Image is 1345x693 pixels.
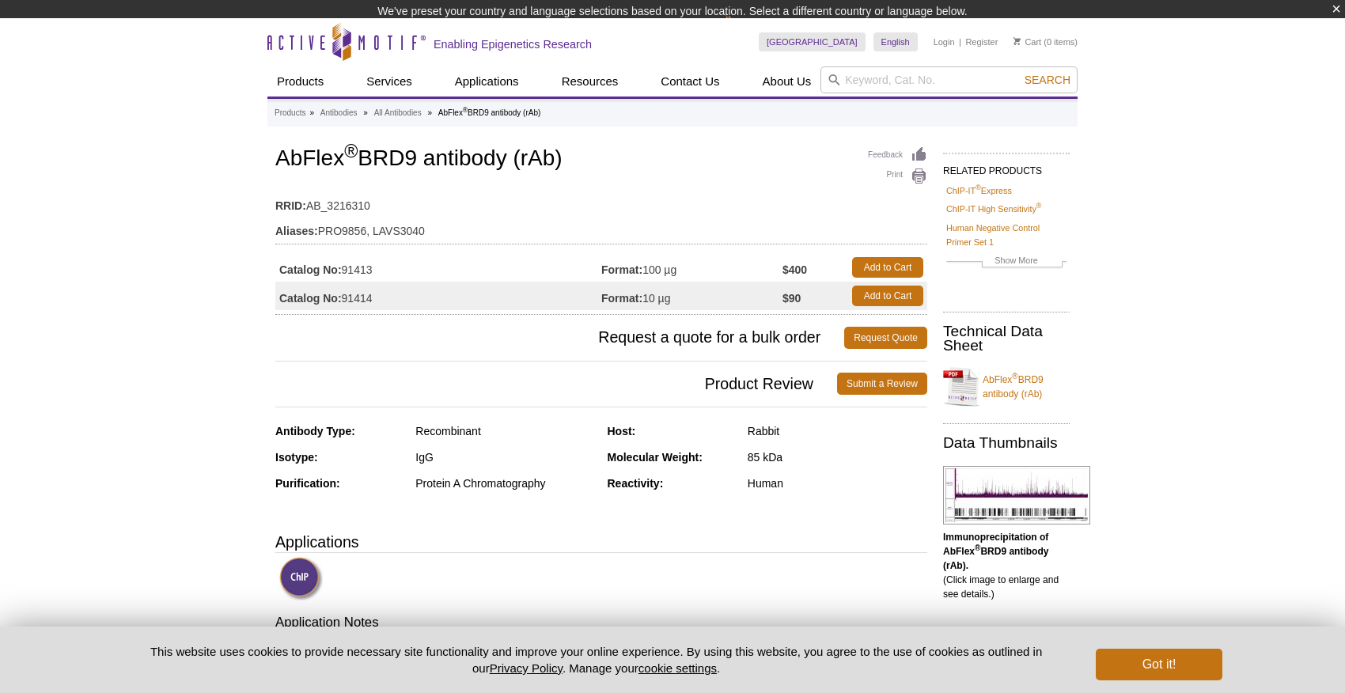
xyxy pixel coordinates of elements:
[1020,73,1075,87] button: Search
[275,214,927,240] td: PRO9856, LAVS3040
[934,36,955,47] a: Login
[975,543,980,552] sup: ®
[279,291,342,305] strong: Catalog No:
[943,530,1070,601] p: (Click image to enlarge and see details.)
[445,66,529,97] a: Applications
[438,108,541,117] li: AbFlex BRD9 antibody (rAb)
[748,476,927,490] div: Human
[868,146,927,164] a: Feedback
[837,373,927,395] a: Submit a Review
[415,476,595,490] div: Protein A Chromatography
[651,66,729,97] a: Contact Us
[943,466,1090,524] img: AbFlex<sup>®</sup> BRD9 antibody (rAb) tested by immunoprecipitation.
[753,66,821,97] a: About Us
[1036,203,1042,210] sup: ®
[267,66,333,97] a: Products
[275,530,927,554] h3: Applications
[976,184,981,191] sup: ®
[959,32,961,51] li: |
[943,324,1070,353] h2: Technical Data Sheet
[1012,372,1017,381] sup: ®
[844,327,927,349] a: Request Quote
[943,153,1070,181] h2: RELATED PRODUCTS
[1013,32,1078,51] li: (0 items)
[1025,74,1070,86] span: Search
[123,643,1070,676] p: This website uses cookies to provide necessary site functionality and improve your online experie...
[601,263,642,277] strong: Format:
[748,450,927,464] div: 85 kDa
[320,106,358,120] a: Antibodies
[943,436,1070,450] h2: Data Thumbnails
[275,327,844,349] span: Request a quote for a bulk order
[309,108,314,117] li: »
[374,106,422,120] a: All Antibodies
[363,108,368,117] li: »
[946,253,1067,271] a: Show More
[275,146,927,173] h1: AbFlex BRD9 antibody (rAb)
[868,168,927,185] a: Print
[357,66,422,97] a: Services
[1096,649,1222,680] button: Got it!
[820,66,1078,93] input: Keyword, Cat. No.
[873,32,918,51] a: English
[427,108,432,117] li: »
[275,613,927,635] h3: Application Notes
[782,291,801,305] strong: $90
[759,32,866,51] a: [GEOGRAPHIC_DATA]
[275,253,601,282] td: 91413
[943,363,1070,411] a: AbFlex®BRD9 antibody (rAb)
[852,286,923,306] a: Add to Cart
[275,189,927,214] td: AB_3216310
[415,450,595,464] div: IgG
[275,425,355,437] strong: Antibody Type:
[279,263,342,277] strong: Catalog No:
[601,282,782,310] td: 10 µg
[275,282,601,310] td: 91414
[552,66,628,97] a: Resources
[608,451,703,464] strong: Molecular Weight:
[1013,36,1041,47] a: Cart
[344,141,358,161] sup: ®
[275,451,318,464] strong: Isotype:
[275,106,305,120] a: Products
[415,424,595,438] div: Recombinant
[275,199,306,213] strong: RRID:
[601,253,782,282] td: 100 µg
[601,291,642,305] strong: Format:
[275,373,837,395] span: Product Review
[782,263,807,277] strong: $400
[608,425,636,437] strong: Host:
[946,202,1041,216] a: ChIP-IT High Sensitivity®
[943,532,1048,571] b: Immunoprecipitation of AbFlex BRD9 antibody (rAb).
[434,37,592,51] h2: Enabling Epigenetics Research
[279,557,323,600] img: ChIP Validated
[608,477,664,490] strong: Reactivity:
[748,424,927,438] div: Rabbit
[490,661,563,675] a: Privacy Policy
[965,36,998,47] a: Register
[946,221,1067,249] a: Human Negative Control Primer Set 1
[275,224,318,238] strong: Aliases:
[1013,37,1021,45] img: Your Cart
[463,106,468,114] sup: ®
[275,477,340,490] strong: Purification:
[946,184,1012,198] a: ChIP-IT®Express
[852,257,923,278] a: Add to Cart
[638,661,717,675] button: cookie settings
[725,12,767,49] img: Change Here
